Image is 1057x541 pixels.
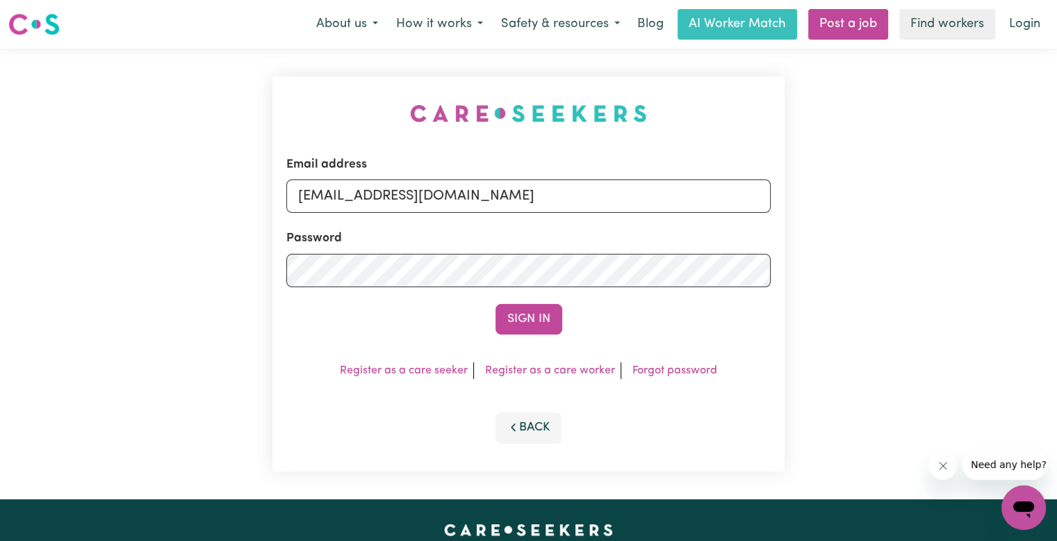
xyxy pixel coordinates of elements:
a: Register as a care seeker [340,365,468,376]
button: How it works [387,10,492,39]
label: Email address [286,156,367,174]
iframe: Close message [929,452,957,480]
button: Sign In [495,304,562,334]
label: Password [286,229,342,248]
a: Find workers [899,9,995,40]
input: Email address [286,179,771,213]
a: Careseekers home page [444,524,613,535]
a: AI Worker Match [678,9,797,40]
span: Need any help? [8,10,84,21]
iframe: Message from company [962,449,1046,480]
a: Careseekers logo [8,8,60,40]
button: Back [495,412,562,443]
a: Post a job [808,9,888,40]
iframe: Button to launch messaging window [1001,485,1046,530]
a: Forgot password [632,365,717,376]
a: Blog [629,9,672,40]
a: Register as a care worker [485,365,615,376]
button: About us [307,10,387,39]
button: Safety & resources [492,10,629,39]
img: Careseekers logo [8,12,60,37]
a: Login [1001,9,1049,40]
